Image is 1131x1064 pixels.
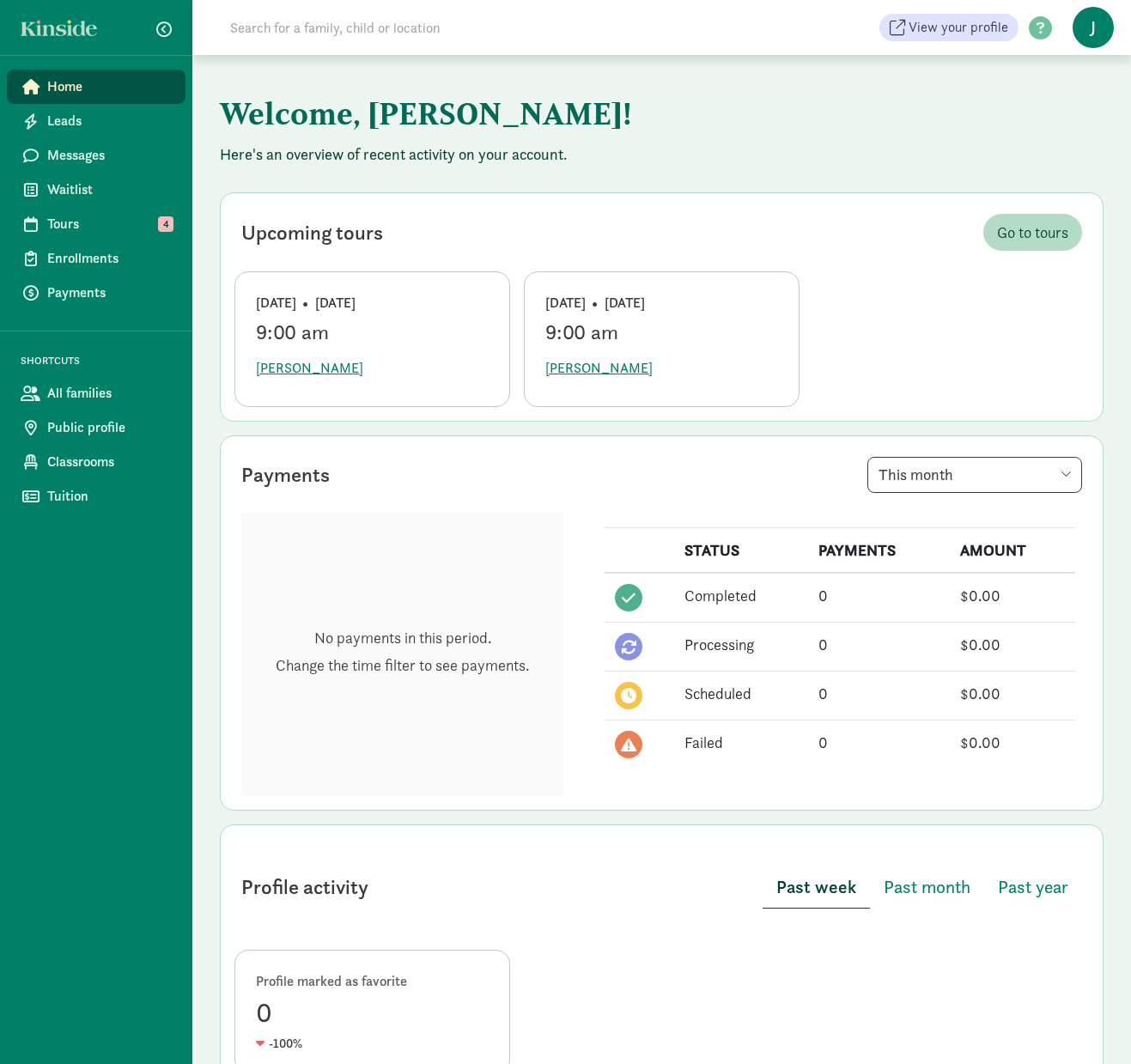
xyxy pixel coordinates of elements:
[7,241,185,276] a: Enrollments
[47,383,172,404] span: All families
[960,682,1065,705] div: $0.00
[909,17,1008,38] span: View your profile
[256,971,489,992] div: Profile marked as favorite
[47,145,172,166] span: Messages
[7,104,185,138] a: Leads
[870,866,984,908] button: Past month
[818,731,939,754] div: 0
[879,14,1019,41] a: View your profile
[241,217,383,248] div: Upcoming tours
[241,872,368,903] div: Profile activity
[997,221,1068,244] span: Go to tours
[684,584,798,607] div: Completed
[256,1033,489,1053] div: -100%
[984,866,1082,908] button: Past year
[276,628,529,648] p: No payments in this period.
[47,179,172,200] span: Waitlist
[47,283,172,303] span: Payments
[545,293,778,313] div: [DATE] • [DATE]
[7,138,185,173] a: Messages
[256,293,489,313] div: [DATE] • [DATE]
[7,445,185,479] a: Classrooms
[545,320,778,344] div: 9:00 am
[998,873,1068,901] span: Past year
[818,584,939,607] div: 0
[256,320,489,344] div: 9:00 am
[7,376,185,410] a: All families
[884,873,970,901] span: Past month
[47,248,172,269] span: Enrollments
[256,358,363,379] span: [PERSON_NAME]
[674,528,808,574] th: STATUS
[47,452,172,472] span: Classrooms
[960,633,1065,656] div: $0.00
[1045,982,1131,1064] iframe: Chat Widget
[818,633,939,656] div: 0
[776,873,856,901] span: Past week
[47,76,172,97] span: Home
[276,655,529,676] p: Change the time filter to see payments.
[7,410,185,445] a: Public profile
[1073,7,1114,48] span: J
[47,111,172,131] span: Leads
[960,584,1065,607] div: $0.00
[220,10,702,45] input: Search for a family, child or location
[545,358,653,379] span: [PERSON_NAME]
[684,682,798,705] div: Scheduled
[47,214,172,234] span: Tours
[763,866,870,909] button: Past week
[808,528,950,574] th: PAYMENTS
[7,479,185,514] a: Tuition
[256,351,363,386] button: [PERSON_NAME]
[7,276,185,310] a: Payments
[7,70,185,104] a: Home
[545,351,653,386] button: [PERSON_NAME]
[960,731,1065,754] div: $0.00
[950,528,1075,574] th: AMOUNT
[241,459,330,490] div: Payments
[7,173,185,207] a: Waitlist
[47,417,172,438] span: Public profile
[220,82,1070,144] h1: Welcome, [PERSON_NAME]!
[220,144,1104,165] p: Here's an overview of recent activity on your account.
[684,633,798,656] div: Processing
[7,207,185,241] a: Tours 4
[47,486,172,507] span: Tuition
[983,214,1082,251] a: Go to tours
[158,216,173,232] span: 4
[256,992,489,1033] div: 0
[818,682,939,705] div: 0
[684,731,798,754] div: Failed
